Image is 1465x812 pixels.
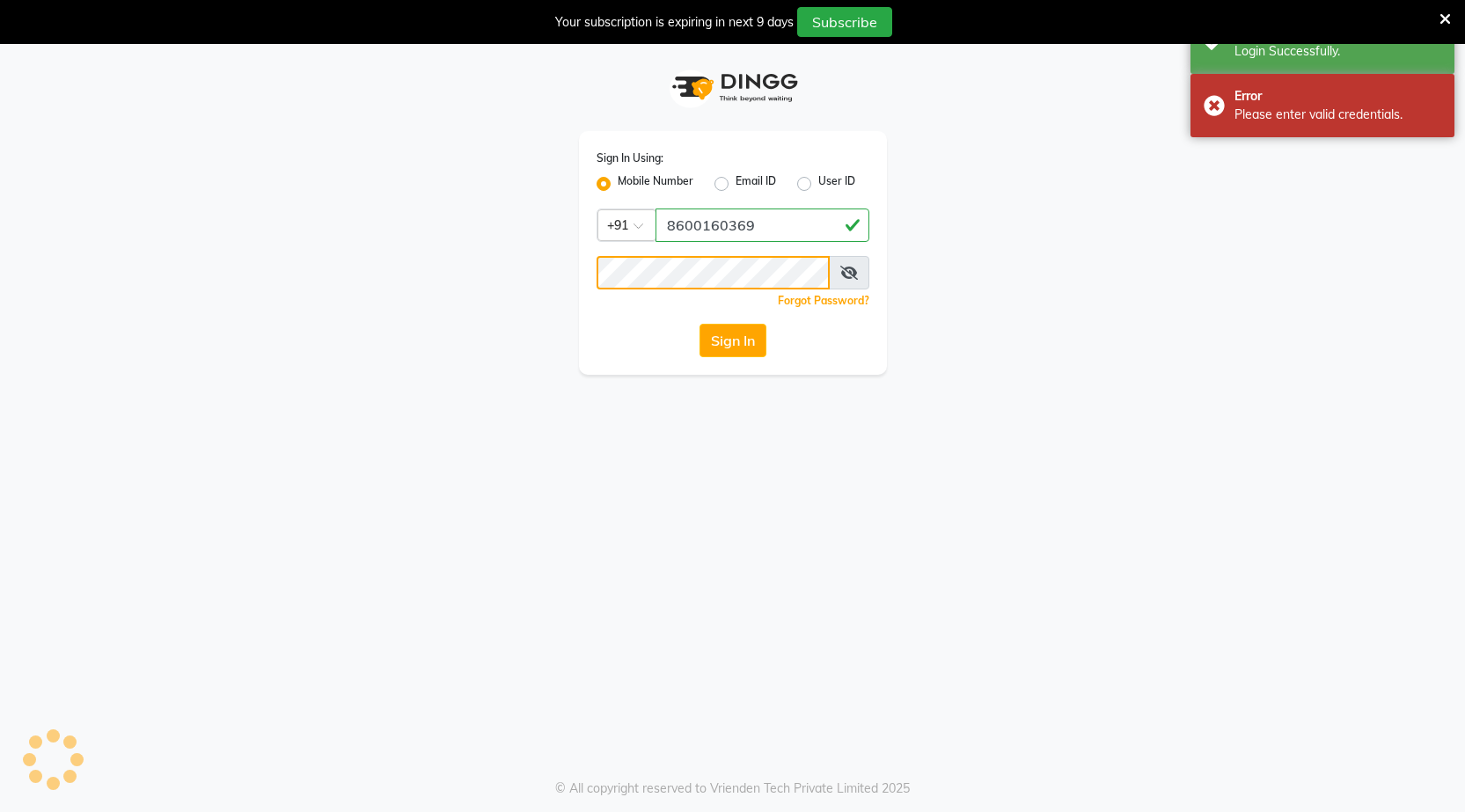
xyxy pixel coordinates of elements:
label: Email ID [736,173,776,194]
label: Sign In Using: [597,150,663,166]
input: Username [656,208,869,242]
button: Subscribe [797,7,892,37]
label: Mobile Number [618,173,693,194]
input: Username [597,256,830,289]
div: Your subscription is expiring in next 9 days [555,13,794,32]
label: User ID [818,173,855,194]
div: Login Successfully. [1234,42,1441,61]
a: Forgot Password? [778,294,869,307]
div: Please enter valid credentials. [1234,106,1441,124]
img: logo1.svg [663,62,803,113]
button: Sign In [700,324,766,357]
div: Error [1234,87,1441,106]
